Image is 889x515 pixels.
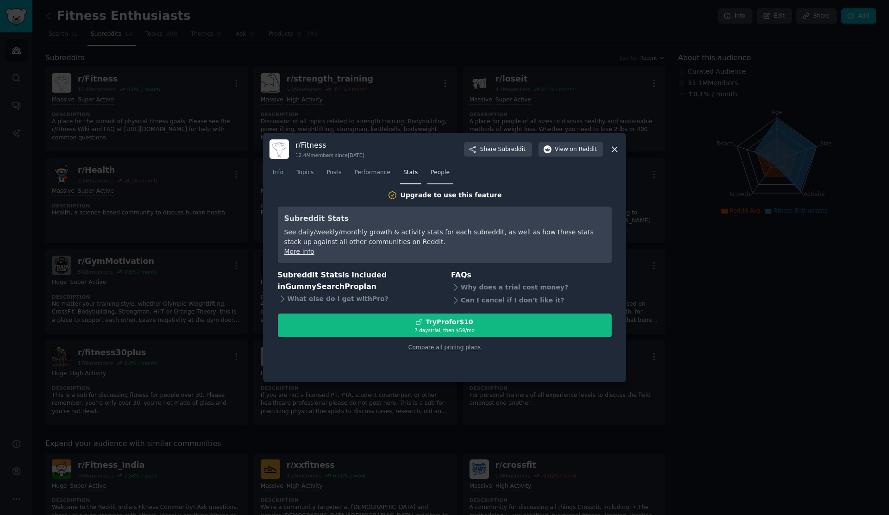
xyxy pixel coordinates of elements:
button: TryProfor$107 daystrial, then $59/mo [278,314,612,337]
div: Why does a trial cost money? [451,281,612,294]
span: Topics [296,169,313,177]
span: People [431,169,450,177]
a: Info [269,165,287,184]
div: Upgrade to use this feature [401,190,502,200]
span: Performance [354,169,390,177]
a: Stats [400,165,421,184]
span: Share [480,145,526,154]
button: Viewon Reddit [538,142,603,157]
a: Compare all pricing plans [408,344,481,351]
h3: Subreddit Stats is included in plan [278,270,438,292]
span: Stats [403,169,418,177]
h3: FAQs [451,270,612,281]
div: 12.4M members since [DATE] [295,152,364,158]
a: Topics [293,165,317,184]
div: Can I cancel if I don't like it? [451,294,612,307]
div: See daily/weekly/monthly growth & activity stats for each subreddit, as well as how these stats s... [284,227,605,247]
span: View [555,145,597,154]
a: Performance [351,165,394,184]
span: Subreddit [498,145,526,154]
img: Fitness [269,139,289,159]
h3: r/ Fitness [295,140,364,150]
a: Posts [323,165,344,184]
a: People [427,165,453,184]
button: ShareSubreddit [464,142,532,157]
span: GummySearch Pro [285,282,358,291]
a: More info [284,248,314,255]
span: Info [273,169,283,177]
span: Posts [326,169,341,177]
div: 7 days trial, then $ 59 /mo [278,327,611,333]
h3: Subreddit Stats [284,213,605,225]
div: What else do I get with Pro ? [278,292,438,305]
div: Try Pro for $10 [426,317,473,327]
span: on Reddit [570,145,597,154]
